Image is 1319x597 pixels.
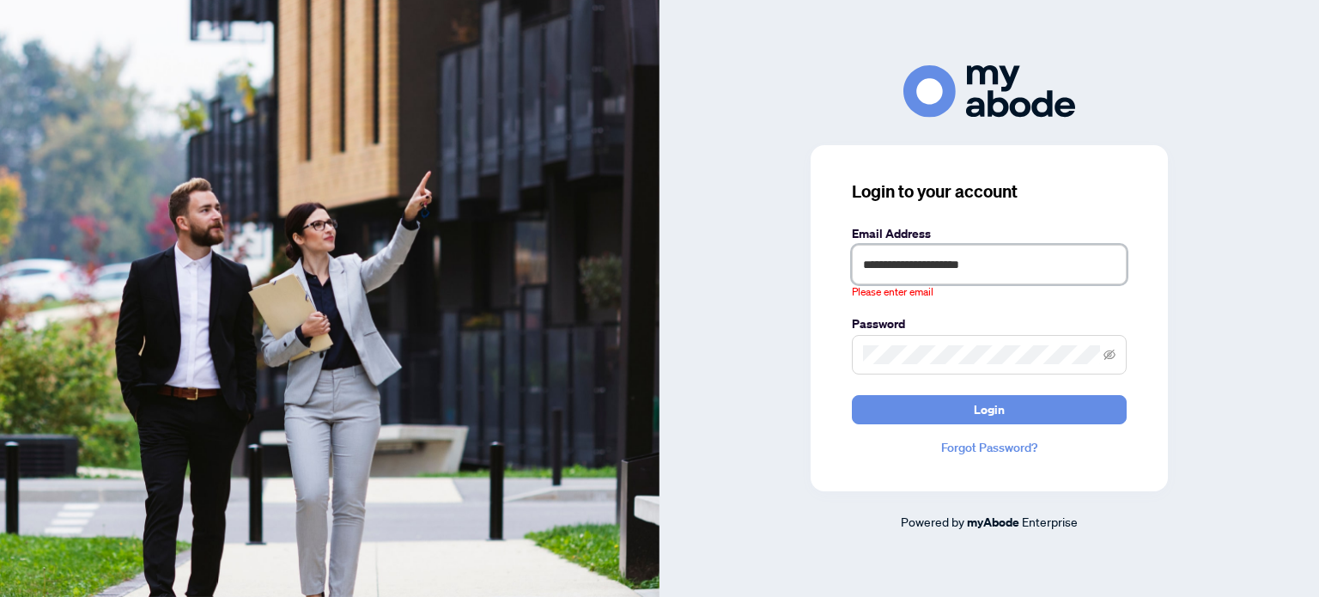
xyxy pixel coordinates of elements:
label: Password [852,314,1127,333]
span: Powered by [901,514,964,529]
a: Forgot Password? [852,438,1127,457]
h3: Login to your account [852,180,1127,204]
button: Login [852,395,1127,424]
span: Please enter email [852,284,933,301]
span: Enterprise [1022,514,1078,529]
span: eye-invisible [1103,349,1115,361]
span: Login [974,396,1005,423]
a: myAbode [967,513,1019,532]
label: Email Address [852,224,1127,243]
img: ma-logo [903,65,1075,118]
